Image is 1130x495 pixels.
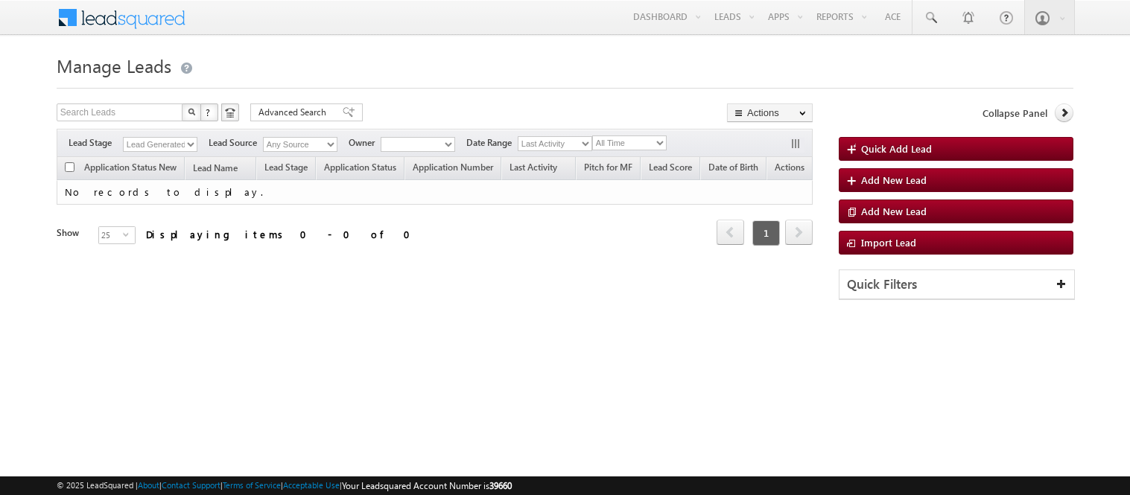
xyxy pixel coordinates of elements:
span: Quick Add Lead [861,142,932,155]
input: Check all records [65,162,74,172]
span: ? [206,106,212,118]
span: Lead Source [209,136,263,150]
a: Date of Birth [701,159,766,179]
span: Import Lead [861,236,916,249]
div: Quick Filters [839,270,1074,299]
td: No records to display. [57,180,813,205]
button: ? [200,103,218,121]
span: Application Number [413,162,493,173]
a: Contact Support [162,480,220,490]
a: Application Status [317,159,404,179]
a: Lead Score [641,159,699,179]
span: 39660 [489,480,512,491]
span: Add New Lead [861,205,927,217]
span: Your Leadsquared Account Number is [342,480,512,491]
a: About [138,480,159,490]
a: Application Number [405,159,501,179]
span: © 2025 LeadSquared | | | | | [57,479,512,493]
div: Displaying items 0 - 0 of 0 [146,226,419,243]
span: Advanced Search [258,106,331,119]
a: Last Activity [502,159,565,179]
a: next [785,221,813,245]
span: Lead Score [649,162,692,173]
span: select [123,231,135,237]
span: Lead Stage [264,162,308,173]
span: Application Status [324,162,396,173]
span: Pitch for MF [584,162,632,173]
span: Manage Leads [57,54,171,77]
span: Owner [349,136,381,150]
span: Date Range [466,136,518,150]
span: next [785,220,813,245]
a: prev [717,221,744,245]
span: Actions [767,159,812,179]
span: Date of Birth [708,162,758,173]
span: 25 [99,227,123,243]
span: 1 [752,220,780,246]
a: Terms of Service [223,480,281,490]
span: Collapse Panel [983,106,1047,120]
a: Acceptable Use [283,480,340,490]
a: Pitch for MF [577,159,640,179]
button: Actions [727,103,813,122]
a: Application Status New [77,159,184,179]
span: Add New Lead [861,173,927,186]
span: Lead Stage [69,136,123,150]
span: prev [717,220,744,245]
a: Lead Name [185,160,245,179]
span: Application Status New [84,162,177,173]
a: Lead Stage [257,159,315,179]
img: Search [188,108,195,115]
div: Show [57,226,86,240]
